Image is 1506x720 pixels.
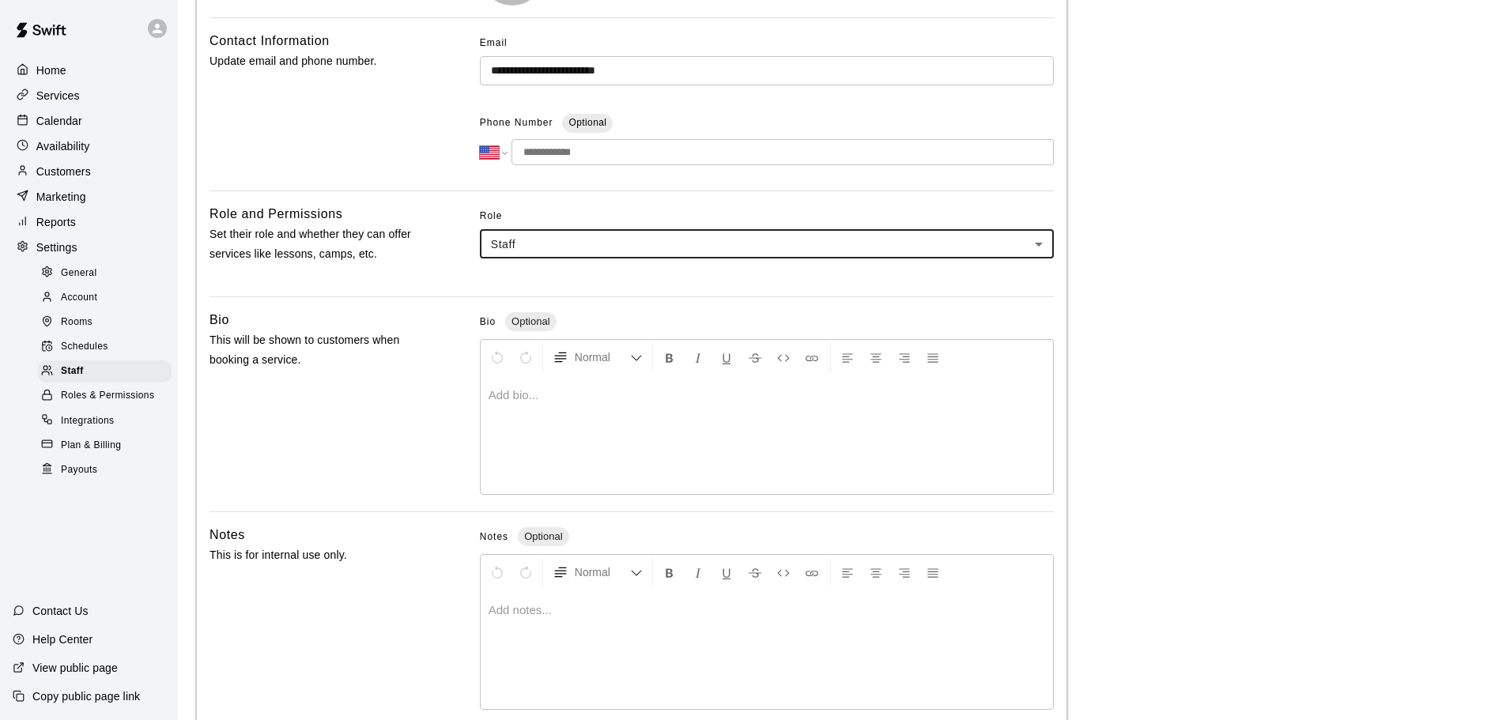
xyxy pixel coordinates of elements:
[685,558,711,586] button: Format Italics
[32,688,140,704] p: Copy public page link
[61,364,84,379] span: Staff
[36,113,82,129] p: Calendar
[61,290,97,306] span: Account
[36,164,91,179] p: Customers
[919,343,946,371] button: Justify Align
[480,316,496,327] span: Bio
[36,62,66,78] p: Home
[209,525,245,545] h6: Notes
[891,343,918,371] button: Right Align
[61,413,115,429] span: Integrations
[32,603,89,619] p: Contact Us
[798,343,825,371] button: Insert Link
[38,311,178,335] a: Rooms
[713,558,740,586] button: Format Underline
[742,558,768,586] button: Format Strikethrough
[480,204,1054,229] span: Role
[656,558,683,586] button: Format Bold
[38,410,172,432] div: Integrations
[770,343,797,371] button: Insert Code
[38,384,178,409] a: Roles & Permissions
[32,631,92,647] p: Help Center
[546,558,649,586] button: Formatting Options
[13,84,165,107] a: Services
[61,388,154,404] span: Roles & Permissions
[13,236,165,259] a: Settings
[13,58,165,82] a: Home
[61,315,92,330] span: Rooms
[480,31,508,56] span: Email
[32,660,118,676] p: View public page
[38,409,178,433] a: Integrations
[38,285,178,310] a: Account
[575,564,630,580] span: Normal
[656,343,683,371] button: Format Bold
[209,545,429,565] p: This is for internal use only.
[38,385,172,407] div: Roles & Permissions
[546,343,649,371] button: Formatting Options
[38,360,178,384] a: Staff
[770,558,797,586] button: Insert Code
[36,239,77,255] p: Settings
[209,224,429,264] p: Set their role and whether they can offer services like lessons, camps, etc.
[38,261,178,285] a: General
[13,109,165,133] a: Calendar
[209,204,342,224] h6: Role and Permissions
[891,558,918,586] button: Right Align
[61,266,97,281] span: General
[209,310,229,330] h6: Bio
[480,531,508,542] span: Notes
[38,335,178,360] a: Schedules
[38,336,172,358] div: Schedules
[38,433,178,458] a: Plan & Billing
[505,315,556,327] span: Optional
[834,343,861,371] button: Left Align
[13,134,165,158] a: Availability
[834,558,861,586] button: Left Align
[36,88,80,104] p: Services
[209,51,429,71] p: Update email and phone number.
[484,558,511,586] button: Undo
[862,558,889,586] button: Center Align
[798,558,825,586] button: Insert Link
[36,189,86,205] p: Marketing
[38,435,172,457] div: Plan & Billing
[209,330,429,370] p: This will be shown to customers when booking a service.
[484,343,511,371] button: Undo
[61,462,97,478] span: Payouts
[480,111,553,136] span: Phone Number
[61,339,108,355] span: Schedules
[685,343,711,371] button: Format Italics
[38,287,172,309] div: Account
[480,229,1054,258] div: Staff
[13,185,165,209] a: Marketing
[512,343,539,371] button: Redo
[38,262,172,285] div: General
[568,117,606,128] span: Optional
[713,343,740,371] button: Format Underline
[13,210,165,234] a: Reports
[575,349,630,365] span: Normal
[38,459,172,481] div: Payouts
[862,343,889,371] button: Center Align
[518,530,568,542] span: Optional
[742,343,768,371] button: Format Strikethrough
[36,214,76,230] p: Reports
[38,458,178,482] a: Payouts
[919,558,946,586] button: Justify Align
[209,31,330,51] h6: Contact Information
[512,558,539,586] button: Redo
[38,311,172,334] div: Rooms
[38,360,172,383] div: Staff
[36,138,90,154] p: Availability
[61,438,121,454] span: Plan & Billing
[13,160,165,183] a: Customers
